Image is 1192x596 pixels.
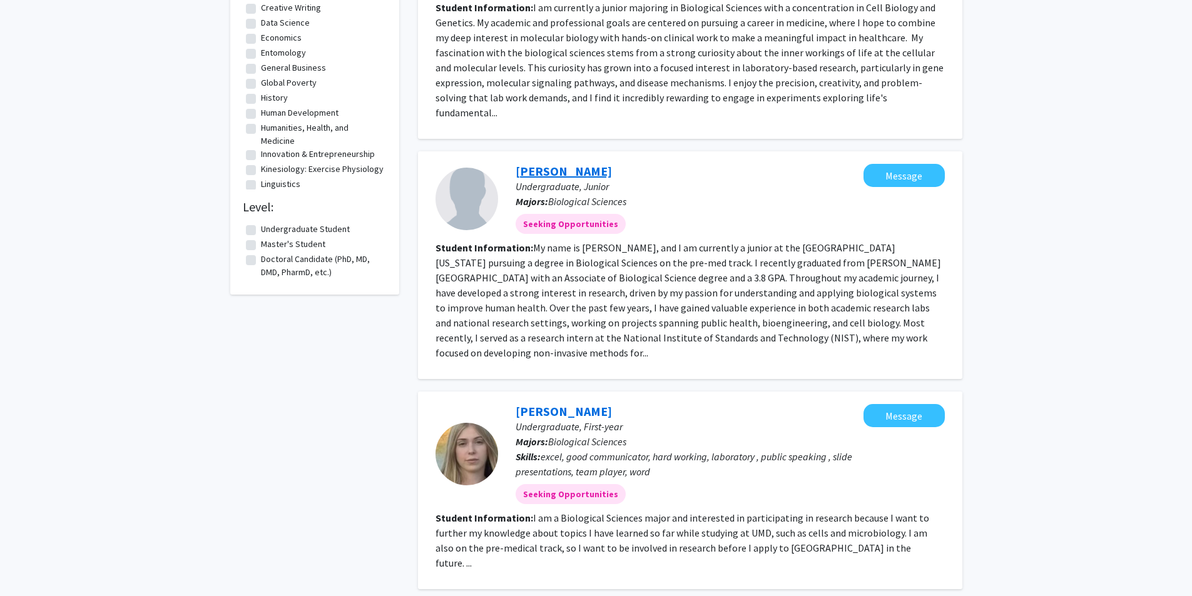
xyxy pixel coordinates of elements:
a: [PERSON_NAME] [516,163,612,179]
b: Student Information: [436,512,533,524]
label: Global Poverty [261,76,317,89]
span: Undergraduate, First-year [516,420,623,433]
button: Message Hadassah Sanders [863,164,945,187]
label: Undergraduate Student [261,223,350,236]
label: Master's Student [261,238,325,251]
b: Majors: [516,435,548,448]
label: Innovation & Entrepreneurship [261,148,375,161]
label: Linguistics [261,178,300,191]
fg-read-more: My name is [PERSON_NAME], and I am currently a junior at the [GEOGRAPHIC_DATA][US_STATE] pursuing... [436,241,941,359]
h2: Level: [243,200,387,215]
b: Skills: [516,450,541,463]
a: [PERSON_NAME] [516,403,612,419]
b: Student Information: [436,1,533,14]
b: Majors: [516,195,548,208]
label: Human Development [261,106,339,119]
label: Humanities, Health, and Medicine [261,121,384,148]
span: Biological Sciences [548,435,626,448]
label: General Business [261,61,326,74]
iframe: Chat [9,540,53,587]
label: Kinesiology: Exercise Physiology [261,163,384,176]
mat-chip: Seeking Opportunities [516,484,626,504]
label: Data Science [261,16,310,29]
span: excel, good communicator, hard working, laboratory , public speaking , slide presentations, team ... [516,450,852,478]
label: Doctoral Candidate (PhD, MD, DMD, PharmD, etc.) [261,253,384,279]
mat-chip: Seeking Opportunities [516,214,626,234]
label: Entomology [261,46,306,59]
label: Creative Writing [261,1,321,14]
span: Biological Sciences [548,195,626,208]
label: Economics [261,31,302,44]
fg-read-more: I am a Biological Sciences major and interested in participating in research because I want to fu... [436,512,929,569]
label: History [261,91,288,104]
button: Message Allison Riesner [863,404,945,427]
span: Undergraduate, Junior [516,180,609,193]
b: Student Information: [436,241,533,254]
fg-read-more: I am currently a junior majoring in Biological Sciences with a concentration in Cell Biology and ... [436,1,944,119]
